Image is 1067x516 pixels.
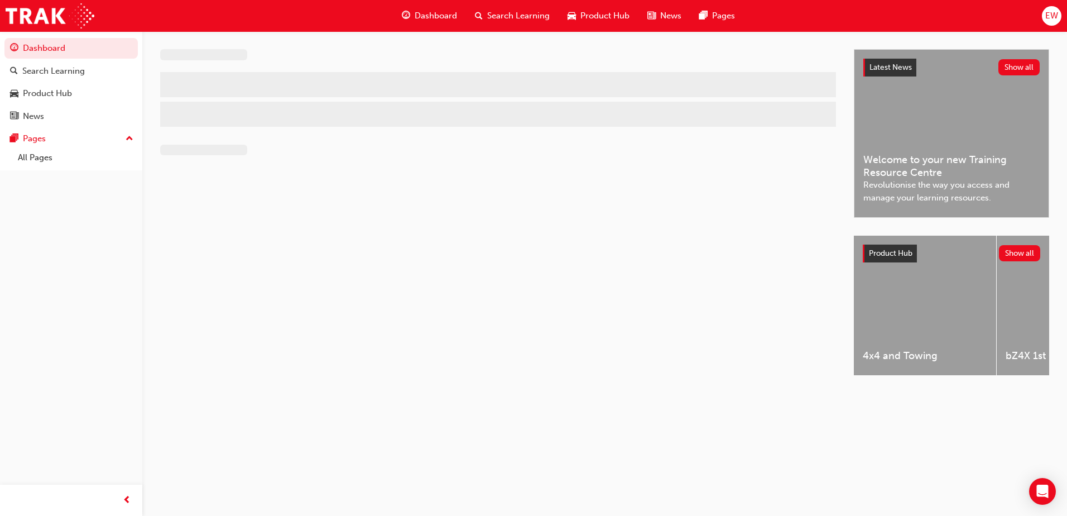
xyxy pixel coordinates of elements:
span: Dashboard [415,9,457,22]
a: Product HubShow all [863,245,1040,262]
span: Revolutionise the way you access and manage your learning resources. [863,179,1040,204]
span: Product Hub [869,249,912,258]
span: search-icon [10,66,18,77]
button: EW [1042,6,1061,26]
span: car-icon [568,9,576,23]
span: guage-icon [10,44,18,54]
div: News [23,110,44,123]
span: news-icon [10,112,18,122]
a: Latest NewsShow all [863,59,1040,77]
a: guage-iconDashboard [393,4,466,27]
a: search-iconSearch Learning [466,4,559,27]
a: Dashboard [4,38,138,59]
a: pages-iconPages [690,4,744,27]
span: Welcome to your new Training Resource Centre [863,154,1040,179]
div: Search Learning [22,65,85,78]
span: News [660,9,681,22]
span: car-icon [10,89,18,99]
button: Show all [999,245,1041,261]
span: up-icon [126,132,133,146]
span: search-icon [475,9,483,23]
button: Pages [4,128,138,149]
span: EW [1045,9,1058,22]
a: News [4,106,138,127]
button: Show all [998,59,1040,75]
div: Open Intercom Messenger [1029,478,1056,505]
a: 4x4 and Towing [854,236,996,375]
a: Search Learning [4,61,138,82]
span: 4x4 and Towing [863,350,987,362]
img: Trak [6,3,94,28]
span: Search Learning [487,9,550,22]
span: prev-icon [123,494,131,508]
div: Product Hub [23,87,72,100]
span: guage-icon [402,9,410,23]
span: news-icon [647,9,656,23]
a: Latest NewsShow allWelcome to your new Training Resource CentreRevolutionise the way you access a... [854,49,1049,218]
button: DashboardSearch LearningProduct HubNews [4,36,138,128]
a: Product Hub [4,83,138,104]
a: news-iconNews [638,4,690,27]
span: Product Hub [580,9,629,22]
div: Pages [23,132,46,145]
span: Pages [712,9,735,22]
span: pages-icon [10,134,18,144]
span: Latest News [869,63,912,72]
a: car-iconProduct Hub [559,4,638,27]
span: pages-icon [699,9,708,23]
a: All Pages [13,149,138,166]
